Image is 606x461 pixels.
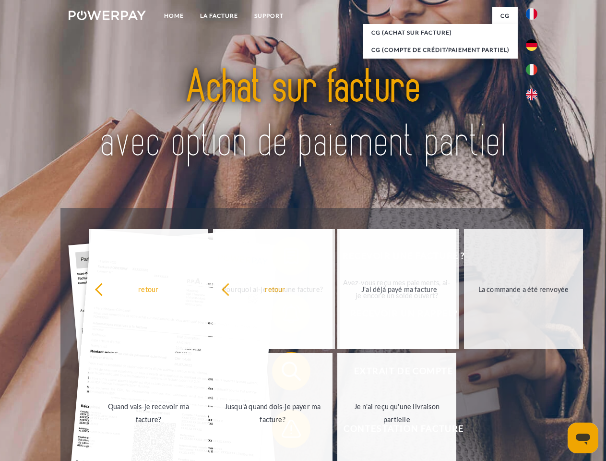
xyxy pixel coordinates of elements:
[470,282,578,295] div: La commande a été renvoyée
[156,7,192,24] a: Home
[526,89,537,100] img: en
[568,423,598,453] iframe: Bouton de lancement de la fenêtre de messagerie
[192,7,246,24] a: LA FACTURE
[95,400,202,426] div: Quand vais-je recevoir ma facture?
[69,11,146,20] img: logo-powerpay-white.svg
[221,282,329,295] div: retour
[343,400,451,426] div: Je n'ai reçu qu'une livraison partielle
[246,7,292,24] a: Support
[526,39,537,51] img: de
[219,400,327,426] div: Jusqu'à quand dois-je payer ma facture?
[492,7,518,24] a: CG
[363,24,518,41] a: CG (achat sur facture)
[92,46,514,184] img: title-powerpay_fr.svg
[95,282,202,295] div: retour
[345,282,453,295] div: J'ai déjà payé ma facture
[363,41,518,59] a: CG (Compte de crédit/paiement partiel)
[526,8,537,20] img: fr
[526,64,537,75] img: it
